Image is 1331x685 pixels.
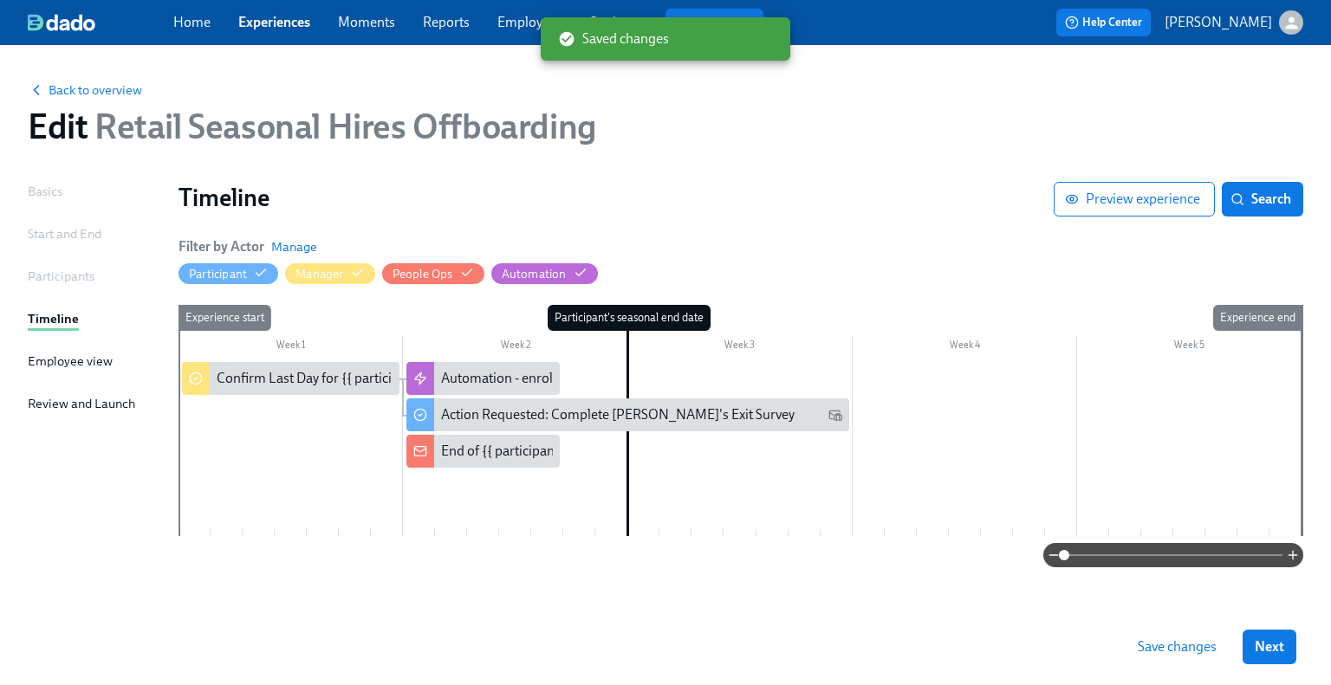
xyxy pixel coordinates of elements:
div: Week 3 [627,336,852,359]
span: Retail Seasonal Hires Offboarding [88,106,595,147]
button: Help Center [1056,9,1151,36]
span: Preview experience [1068,191,1200,208]
h1: Edit [28,106,596,147]
div: Week 4 [853,336,1077,359]
a: dado [28,14,173,31]
button: Back to overview [28,81,142,99]
div: End of {{ participant.fullName }}'s [DEMOGRAPHIC_DATA] Employment Not Confirmed [441,442,961,461]
div: Employee view [28,352,113,371]
button: Review us on G2 [665,9,763,36]
a: Reports [423,14,470,30]
button: Manager [285,263,374,284]
div: Participants [28,267,94,286]
button: Search [1222,182,1303,216]
h6: Filter by Actor [179,237,264,256]
div: Week 2 [403,336,627,359]
span: Search [1234,191,1291,208]
span: Help Center [1065,14,1142,31]
span: Save changes [1138,638,1217,656]
button: Participant [179,263,278,284]
div: Confirm Last Day for {{ participant.fullName }} - [DEMOGRAPHIC_DATA] [182,362,399,395]
img: dado [28,14,95,31]
button: People Ops [382,263,484,284]
button: Save changes [1126,630,1229,664]
div: Week 1 [179,336,403,359]
div: Hide Participant [189,266,247,282]
svg: Work Email [828,408,842,422]
button: Manage [271,238,317,255]
a: Home [173,14,211,30]
div: Confirm Last Day for {{ participant.fullName }} - [DEMOGRAPHIC_DATA] [217,369,647,388]
span: Saved changes [558,29,669,48]
button: [PERSON_NAME] [1165,10,1303,35]
div: Week 5 [1077,336,1302,359]
div: Experience end [1213,305,1302,331]
button: Next [1243,630,1296,664]
a: Employees [497,14,562,30]
a: Moments [338,14,395,30]
div: Review and Launch [28,394,135,413]
div: Action Requested: Complete [PERSON_NAME]'s Exit Survey [406,398,848,431]
div: Basics [28,182,62,201]
button: Automation [491,263,598,284]
a: Experiences [238,14,310,30]
span: Next [1255,638,1284,656]
div: Hide Automation [502,266,567,282]
div: End of {{ participant.fullName }}'s [DEMOGRAPHIC_DATA] Employment Not Confirmed [406,435,560,468]
div: Automation - enroll in Retail Offboarding part deux [406,362,560,395]
h1: Timeline [179,182,1054,213]
div: Experience start [179,305,271,331]
div: Timeline [28,309,79,328]
div: Participant's seasonal end date [548,305,711,331]
div: Hide People Ops [393,266,453,282]
p: [PERSON_NAME] [1165,13,1272,32]
div: Automation - enroll in Retail Offboarding part deux [441,369,741,388]
div: Action Requested: Complete [PERSON_NAME]'s Exit Survey [441,405,795,424]
button: Preview experience [1054,182,1215,216]
div: Start and End [28,224,101,243]
div: Manager [295,266,343,282]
